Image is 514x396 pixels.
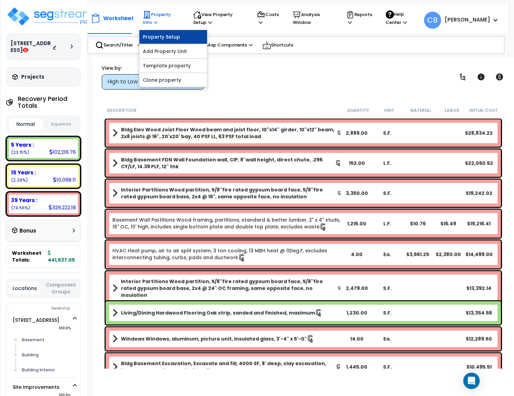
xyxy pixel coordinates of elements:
[341,309,372,316] div: 1,230.00
[463,160,494,167] div: $22,060.52
[112,308,341,318] a: Assembly Title
[445,16,490,23] b: [PERSON_NAME]
[403,251,433,258] div: $3,661.25
[463,190,494,197] div: $19,242.02
[293,11,333,26] p: Analysis Window
[463,364,494,370] div: $10,495.51
[112,216,341,231] a: Individual Item
[44,118,78,130] button: Squeeze
[445,108,460,113] small: Labor
[463,373,480,389] div: Open Intercom Messenger
[372,251,402,258] div: Ea.
[59,324,77,332] span: 100.0%
[372,285,402,292] div: S.F.
[347,108,369,113] small: Quantity
[103,14,134,23] p: Worksheet
[372,364,402,370] div: S.F.
[410,108,431,113] small: Material
[102,65,204,71] div: View by:
[372,335,402,342] div: Ea.
[341,190,372,197] div: 3,350.00
[13,384,59,391] a: Site Improvements 100.0%
[262,40,294,50] p: Shortcuts
[11,141,34,148] b: 5 Years :
[139,44,207,58] a: Add Property Unit
[112,334,341,344] a: Assembly Title
[112,126,341,140] a: Assembly Title
[48,250,75,263] b: 441,537.05
[121,278,338,299] b: Interior Partitions Wood partition, 5/8"fire rated gypsum board face, 5/8"fire rated gypsum board...
[372,130,402,136] div: S.F.
[49,148,76,156] div: 102,216.76
[433,251,463,258] div: $2,380.00
[341,364,372,370] div: 1,445.00
[9,282,40,294] button: Locations
[21,74,44,80] h3: Projects
[463,285,494,292] div: $13,392.14
[346,11,373,26] p: Reports
[463,130,494,136] div: $28,834.22
[139,59,207,72] a: Template property
[341,335,372,342] div: 14.00
[53,176,76,183] div: 10,098.11
[13,317,59,324] a: [STREET_ADDRESS] 100.0%
[18,95,81,109] h4: Recovery Period Totals
[469,108,498,113] small: Initial Cost
[112,247,341,262] a: Individual Item
[6,6,95,27] img: logo_pro_r.png
[19,228,36,234] h3: Bonus
[341,251,372,258] div: 4.00
[341,285,372,292] div: 2,479.00
[433,220,463,227] div: $16.49
[9,118,43,130] button: Normal
[372,160,402,167] div: L.F.
[121,156,335,170] b: Bldg Basement FDN Wall Foundation wall, CIP, 8' wall height, direct chute, .296 CY/LF, 14.39 PLF,...
[463,251,494,258] div: $14,499.00
[372,190,402,197] div: S.F.
[198,41,253,49] p: Map Components
[95,41,133,49] p: Search/Filter
[372,309,402,316] div: S.F.
[44,281,78,295] button: Component Groups
[372,220,402,227] div: L.F.
[139,73,207,87] a: Clone property
[386,10,420,26] p: Help Center
[463,335,494,342] div: $12,289.50
[11,149,29,155] small: (23.15%)
[143,11,180,26] p: Property Info
[49,204,76,211] div: 329,222.18
[20,304,80,313] div: Ownership
[257,11,280,26] p: Costs
[463,309,494,316] div: $13,354.56
[11,197,37,204] b: 39 Years :
[463,220,494,227] div: $19,216.41
[107,108,137,113] small: Description
[11,169,36,176] b: 15 Years :
[11,177,28,183] small: (2.29%)
[259,37,297,53] div: Shortcuts
[341,160,372,167] div: 152.00
[121,360,336,374] b: Bldg Basement Excavation, Excavate and fill, 4000 SF, 8' deep, clay excavation, bank run gravel b...
[121,126,337,140] b: Bldg Elev Wood Joist Floor Wood beam and joist floor, 10"x14" girder, 10"x12" beam, 2x8 joists @ ...
[341,220,372,227] div: 1,216.00
[20,351,77,359] div: Building
[121,186,337,200] b: Interior Partitions Wood partition, 5/8"fire rated gypsum board face, 5/8"fire rated gypsum board...
[112,156,341,170] a: Assembly Title
[112,186,341,200] a: Assembly Title
[20,366,77,374] div: Building Interior
[384,108,395,113] small: Unit
[193,11,244,26] p: View Property Setup
[11,205,30,211] small: (74.56%)
[121,309,315,316] b: Living/Dining Hardwood Flooring Oak strip, sanded and finished, maximum
[424,12,441,29] span: CB
[108,78,192,86] div: High to Low (Total Cost)
[11,40,52,54] h3: [STREET_ADDRESS]
[20,336,77,344] div: Basement
[121,335,307,342] b: Windows Windows, aluminum, picture unit, insulated glass, 3'-4" x 5'-0"
[403,220,433,227] div: $10.76
[112,360,341,374] a: Assembly Title
[12,250,45,263] span: Worksheet Totals:
[112,278,341,299] a: Assembly Title
[139,30,207,44] a: Property Setup
[341,130,372,136] div: 2,889.00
